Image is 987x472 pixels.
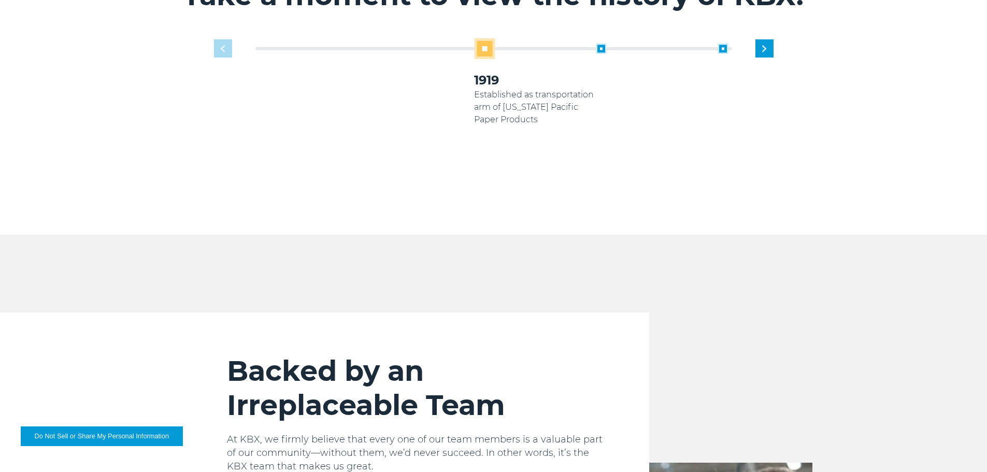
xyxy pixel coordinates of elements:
[21,426,183,446] button: Do Not Sell or Share My Personal Information
[474,72,596,89] h3: 1919
[755,39,774,58] div: Next slide
[762,45,766,52] img: next slide
[227,354,608,422] h2: Backed by an Irreplaceable Team
[474,89,596,126] p: Established as transportation arm of [US_STATE] Pacific Paper Products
